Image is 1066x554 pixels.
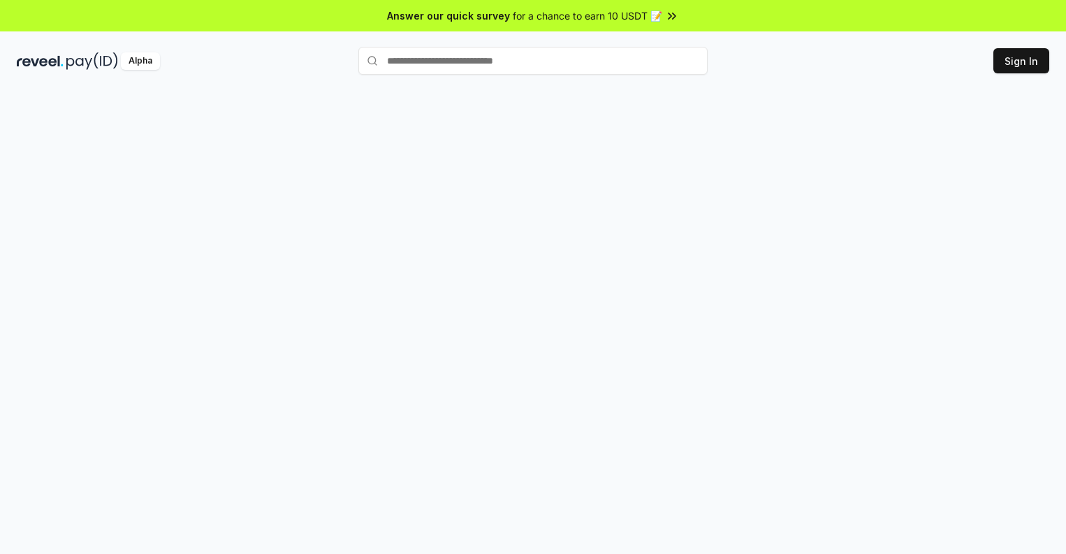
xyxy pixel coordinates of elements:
[993,48,1049,73] button: Sign In
[513,8,662,23] span: for a chance to earn 10 USDT 📝
[17,52,64,70] img: reveel_dark
[387,8,510,23] span: Answer our quick survey
[66,52,118,70] img: pay_id
[121,52,160,70] div: Alpha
